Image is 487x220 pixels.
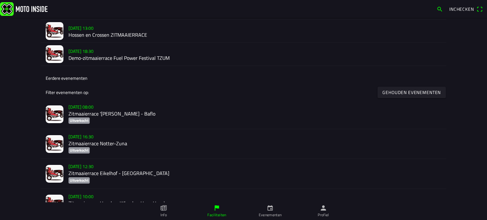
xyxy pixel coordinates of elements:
ion-text: [DATE] 13:00 [68,24,94,31]
h2: Zitmaaierrace '[PERSON_NAME] - Baflo [68,111,441,117]
ion-text: Gehouden evenementen [383,90,441,95]
ion-text: [DATE] 18:30 [68,47,94,54]
ion-text: Uitverkocht [70,117,88,123]
ion-icon: person [320,204,327,211]
h2: Hossen en Crossen ZITMAAIERRACE [68,32,441,38]
ion-text: Uitverkocht [70,147,88,153]
img: Jr9onrC0yD8203rv07GQoPFRO05txJl9KEmks7zX.jpg [46,45,63,63]
ion-text: [DATE] 16:30 [68,133,94,140]
img: QQgePthlwOxQ2Tyldt8PUxEE4ACVeGpJQwPulZ1z.jpg [46,105,63,123]
ion-text: [DATE] 10:00 [68,193,94,200]
ion-text: Uitverkocht [70,177,88,183]
ion-label: Evenementen [259,212,282,218]
ion-icon: paper [160,204,167,211]
ion-label: Faciliteiten [207,212,226,218]
ion-label: Info [160,212,167,218]
h2: Zitmaaierrace Notter-Zuna [68,141,441,147]
ion-label: Filter evenementen op: [46,89,89,96]
span: Inchecken [449,6,474,12]
ion-icon: calendar [267,204,274,211]
ion-icon: flag [213,204,220,211]
img: ra78kCozkyRXoJPupWFmWJBo7Nbyky0B7k5pT6NY.jpg [46,165,63,183]
a: Incheckenqr scanner [446,3,486,14]
ion-label: Profiel [318,212,329,218]
img: fcugZSFvzj35COuxVxVvMpNeb0ALz5e3wqyVadaE.jpeg [46,22,63,40]
ion-text: [DATE] 08:00 [68,104,94,110]
ion-text: [DATE] 12:30 [68,163,94,170]
a: search [433,3,446,14]
ion-label: Eerdere evenementen [46,75,88,81]
img: YJVjQOu6vDUkyEctnrfWQMozHHoOqxH0MW4AHjIw.jpg [46,195,63,212]
h2: Zitmaaierrace Hexel on Wheels - Hoge Hexel [68,200,441,206]
img: F0ruLB5VQBRqId8OTTtrDSOtm2pP71bqmCcBLjIP.jpg [46,135,63,153]
h2: Zitmaaierrace Eikelhof - [GEOGRAPHIC_DATA] [68,170,441,176]
h2: Demo-zitmaaierrace Fuel Power Festival TZUM [68,55,441,61]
